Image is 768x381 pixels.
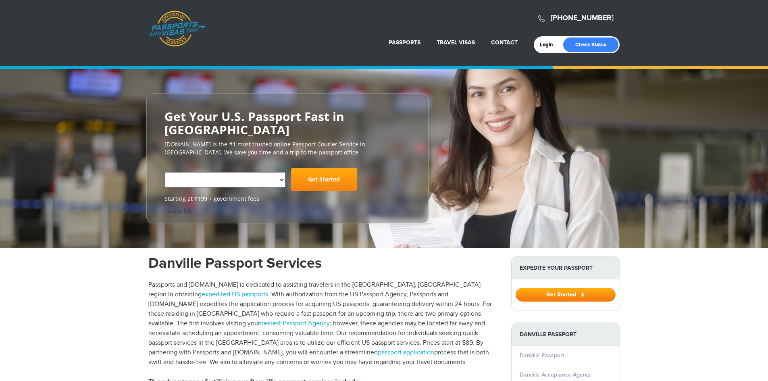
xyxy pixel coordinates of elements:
[520,371,591,378] a: Danville Acceptance Agents
[512,323,620,346] strong: Danville Passport
[378,349,434,356] a: passport application
[149,10,206,47] a: Passports & [DOMAIN_NAME]
[516,288,616,302] button: Get Started
[540,42,559,48] a: Login
[520,352,564,359] a: Danville Passport
[437,39,475,46] a: Travel Visas
[389,39,420,46] a: Passports
[148,256,499,271] h1: Danville Passport Services
[202,291,268,298] a: expedited US passports
[164,195,410,203] span: Starting at $199 + government fees
[164,110,410,136] h2: Get Your U.S. Passport Fast in [GEOGRAPHIC_DATA]
[148,280,499,367] p: Passports and [DOMAIN_NAME] is dedicated to assisting travelers in the [GEOGRAPHIC_DATA], [GEOGRA...
[260,320,330,327] a: nearest Passport Agency
[491,39,518,46] a: Contact
[164,140,410,156] p: [DOMAIN_NAME] is the #1 most trusted online Passport Courier Service in [GEOGRAPHIC_DATA]. We sav...
[512,256,620,279] strong: Expedite Your Passport
[563,37,618,52] a: Check Status
[291,169,357,191] a: Get Started
[164,207,191,215] a: Trustpilot
[551,14,614,23] a: [PHONE_NUMBER]
[516,291,616,298] a: Get Started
